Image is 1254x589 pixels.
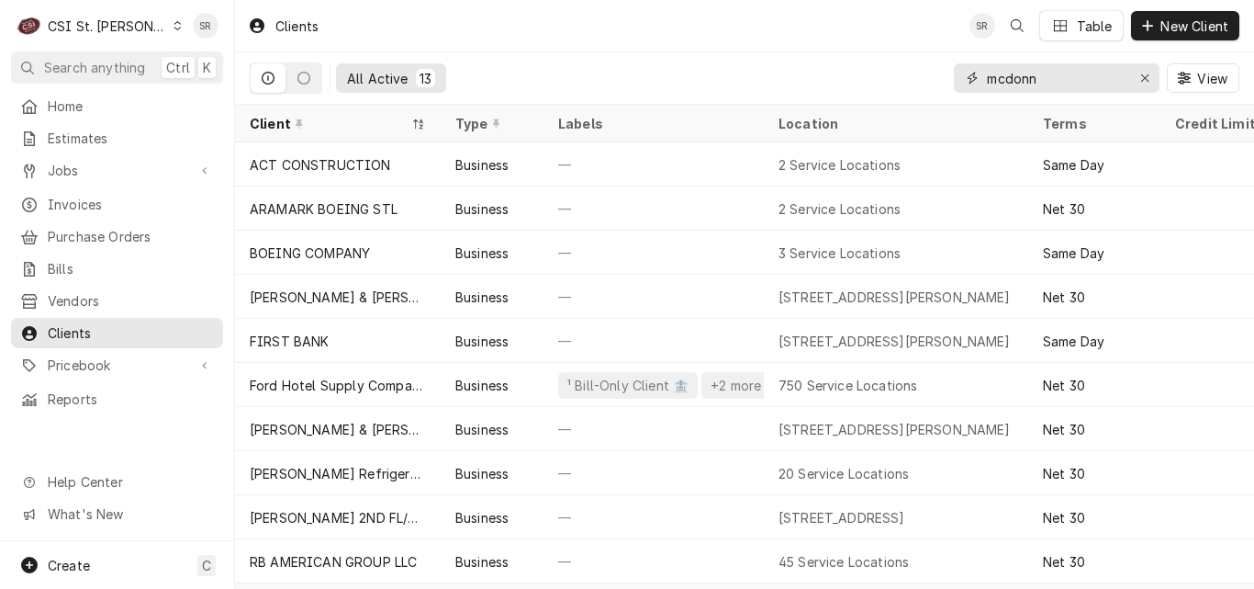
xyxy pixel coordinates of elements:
[11,91,223,121] a: Home
[455,376,509,395] div: Business
[250,114,408,133] div: Client
[778,114,1013,133] div: Location
[778,420,1011,439] div: [STREET_ADDRESS][PERSON_NAME]
[48,504,212,524] span: What's New
[250,508,426,527] div: [PERSON_NAME] 2ND FL/BIO CHEMISTRY
[250,288,426,307] div: [PERSON_NAME] & [PERSON_NAME]
[250,244,370,263] div: BOEING COMPANY
[48,291,214,311] span: Vendors
[202,556,211,575] span: C
[987,63,1125,93] input: Keyword search
[193,13,218,39] div: Stephani Roth's Avatar
[455,199,509,219] div: Business
[1193,69,1231,88] span: View
[1131,11,1239,40] button: New Client
[558,114,749,133] div: Labels
[250,464,426,483] div: [PERSON_NAME] Refrigeration, Inc.
[250,332,330,351] div: FIRST BANK
[778,376,917,395] div: 750 Service Locations
[543,451,764,495] div: —
[1043,288,1085,307] div: Net 30
[455,332,509,351] div: Business
[543,407,764,451] div: —
[1157,17,1232,36] span: New Client
[44,58,145,77] span: Search anything
[48,195,214,214] span: Invoices
[455,464,509,483] div: Business
[1043,155,1104,175] div: Same Day
[11,123,223,153] a: Estimates
[709,376,763,395] div: +2 more
[1002,11,1032,40] button: Open search
[11,499,223,529] a: Go to What's New
[250,376,426,395] div: Ford Hotel Supply Company
[11,318,223,348] a: Clients
[11,384,223,414] a: Reports
[250,552,417,572] div: RB AMERICAN GROUP LLC
[778,244,901,263] div: 3 Service Locations
[166,58,190,77] span: Ctrl
[48,472,212,492] span: Help Center
[48,17,167,36] div: CSI St. [PERSON_NAME]
[1077,17,1113,36] div: Table
[11,467,223,497] a: Go to Help Center
[250,155,391,175] div: ACT CONSTRUCTION
[48,227,214,246] span: Purchase Orders
[543,231,764,275] div: —
[420,69,431,88] div: 13
[48,129,214,148] span: Estimates
[969,13,995,39] div: SR
[1043,464,1085,483] div: Net 30
[455,288,509,307] div: Business
[1167,63,1239,93] button: View
[48,259,214,278] span: Bills
[48,356,186,375] span: Pricebook
[1043,244,1104,263] div: Same Day
[455,420,509,439] div: Business
[543,275,764,319] div: —
[347,69,409,88] div: All Active
[11,221,223,252] a: Purchase Orders
[48,390,214,409] span: Reports
[11,286,223,316] a: Vendors
[778,199,901,219] div: 2 Service Locations
[203,58,211,77] span: K
[1043,420,1085,439] div: Net 30
[1130,63,1159,93] button: Erase input
[778,552,909,572] div: 45 Service Locations
[543,539,764,583] div: —
[455,155,509,175] div: Business
[565,376,690,395] div: ¹ Bill-Only Client 🏦
[778,332,1011,351] div: [STREET_ADDRESS][PERSON_NAME]
[969,13,995,39] div: Stephani Roth's Avatar
[543,495,764,539] div: —
[17,13,42,39] div: CSI St. Louis's Avatar
[48,323,214,343] span: Clients
[543,319,764,363] div: —
[17,13,42,39] div: C
[455,508,509,527] div: Business
[1043,552,1085,572] div: Net 30
[1043,199,1085,219] div: Net 30
[250,420,426,439] div: [PERSON_NAME] & [PERSON_NAME]
[778,288,1011,307] div: [STREET_ADDRESS][PERSON_NAME]
[48,96,214,116] span: Home
[1043,508,1085,527] div: Net 30
[455,552,509,572] div: Business
[11,155,223,186] a: Go to Jobs
[778,464,909,483] div: 20 Service Locations
[543,142,764,187] div: —
[455,114,525,133] div: Type
[250,199,397,219] div: ARAMARK BOEING STL
[48,558,90,573] span: Create
[11,254,223,284] a: Bills
[1043,332,1104,351] div: Same Day
[1043,376,1085,395] div: Net 30
[543,187,764,231] div: —
[48,161,186,180] span: Jobs
[11,350,223,380] a: Go to Pricebook
[778,155,901,175] div: 2 Service Locations
[1043,114,1142,133] div: Terms
[778,508,905,527] div: [STREET_ADDRESS]
[11,189,223,220] a: Invoices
